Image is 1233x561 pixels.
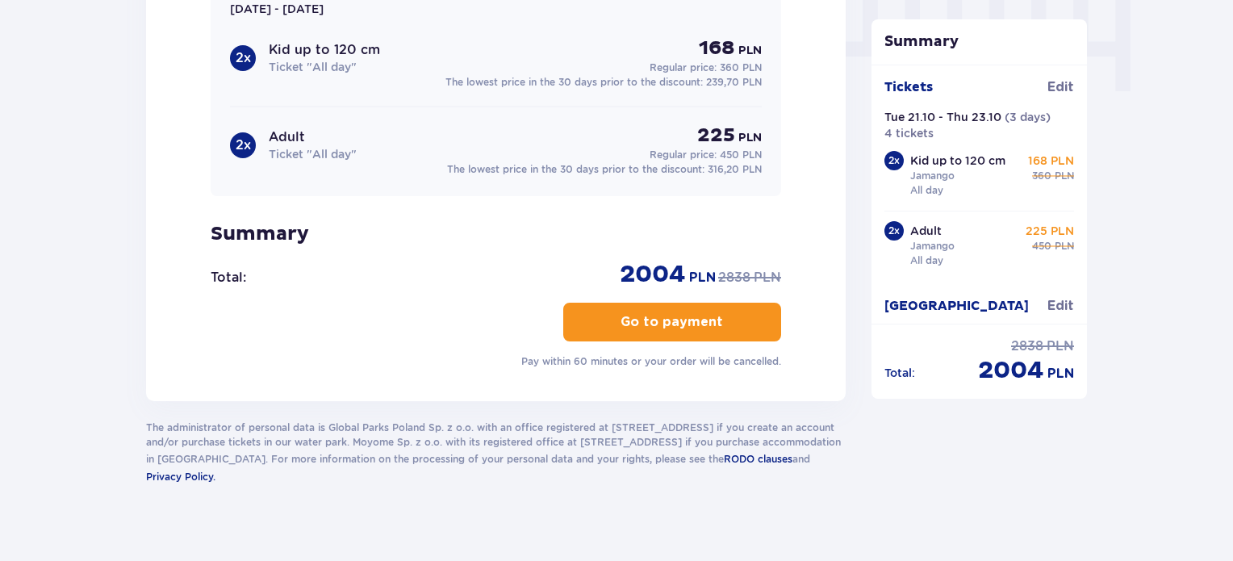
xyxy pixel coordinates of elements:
[211,222,781,246] p: Summary
[269,146,357,162] p: Ticket "All day"
[910,239,955,253] p: Jamango
[447,162,762,177] p: The lowest price in the 30 days prior to the discount:
[445,75,762,90] p: The lowest price in the 30 days prior to the discount:
[1055,169,1074,183] span: PLN
[871,32,1088,52] p: Summary
[720,61,762,73] span: 360 PLN
[1028,153,1074,169] p: 168 PLN
[910,169,955,183] p: Jamango
[738,43,762,59] span: PLN
[738,130,762,146] span: PLN
[650,61,762,75] p: Regular price:
[1055,239,1074,253] span: PLN
[910,223,942,239] p: Adult
[697,124,735,148] span: 225
[910,153,1005,169] p: Kid up to 120 cm
[230,132,256,158] div: 2 x
[708,163,762,175] span: 316,20 PLN
[718,269,750,287] span: 2838
[910,183,943,198] p: All day
[1047,78,1074,96] span: Edit
[724,450,792,467] a: RODO clauses
[146,467,215,485] a: Privacy Policy.
[884,78,933,96] p: Tickets
[884,221,904,241] div: 2 x
[521,354,781,369] p: Pay within 60 minutes or your order will be cancelled.
[884,297,1029,315] p: [GEOGRAPHIC_DATA]
[1047,337,1074,355] span: PLN
[1005,109,1051,125] p: ( 3 days )
[1047,365,1074,383] span: PLN
[689,269,716,287] span: PLN
[211,269,246,287] p: Total :
[650,148,762,162] p: Regular price:
[706,76,762,88] span: 239,70 PLN
[884,365,915,381] p: Total :
[1032,239,1051,253] span: 450
[146,421,846,485] p: The administrator of personal data is Global Parks Poland Sp. z o.o. with an office registered at...
[563,303,781,341] button: Go to payment
[230,45,256,71] div: 2 x
[720,149,762,161] span: 450 PLN
[1032,169,1051,183] span: 360
[620,259,686,290] span: 2004
[146,471,215,483] span: Privacy Policy.
[910,253,943,268] p: All day
[1011,337,1043,355] span: 2838
[884,125,934,141] p: 4 tickets
[754,269,781,287] span: PLN
[884,109,1001,125] p: Tue 21.10 - Thu 23.10
[724,453,792,465] span: RODO clauses
[621,313,723,331] p: Go to payment
[269,128,305,146] p: Adult
[230,1,324,17] p: [DATE] - [DATE]
[269,59,357,75] p: Ticket "All day"
[884,151,904,170] div: 2 x
[978,355,1044,386] span: 2004
[269,41,380,59] p: Kid up to 120 cm
[1026,223,1074,239] p: 225 PLN
[1047,297,1074,315] span: Edit
[699,36,735,61] span: 168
